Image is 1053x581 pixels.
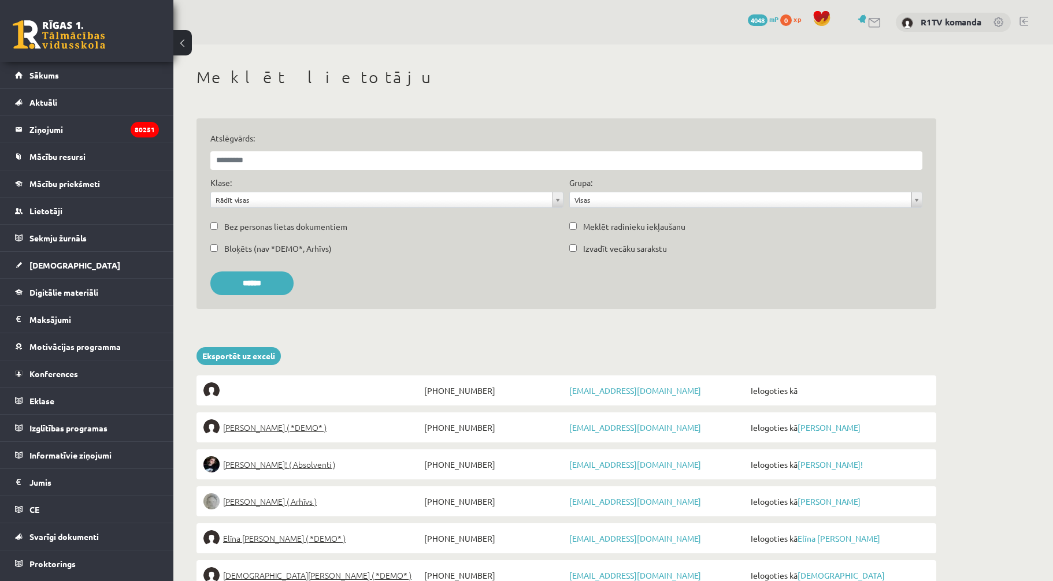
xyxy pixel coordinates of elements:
h1: Meklēt lietotāju [196,68,936,87]
span: [PERSON_NAME] ( Arhīvs ) [223,493,317,509]
span: Mācību resursi [29,151,86,162]
span: Svarīgi dokumenti [29,531,99,542]
span: Motivācijas programma [29,341,121,352]
a: Proktorings [15,550,159,577]
span: Aktuāli [29,97,57,107]
span: Digitālie materiāli [29,287,98,297]
a: Rīgas 1. Tālmācības vidusskola [13,20,105,49]
span: Konferences [29,368,78,379]
img: Sofija Anrio-Karlauska! [203,456,220,472]
a: Eksportēt uz exceli [196,347,281,365]
span: 4048 [748,14,767,26]
span: [PHONE_NUMBER] [421,456,566,472]
a: Elīna [PERSON_NAME] [798,533,880,543]
img: Lelde Braune [203,493,220,509]
a: Lietotāji [15,198,159,224]
a: [PERSON_NAME]! ( Absolventi ) [203,456,421,472]
span: Ielogoties kā [748,530,929,546]
a: [PERSON_NAME]! [798,459,863,470]
span: 0 [780,14,792,26]
a: [PERSON_NAME] [798,496,861,506]
a: Mācību resursi [15,143,159,170]
span: Lietotāji [29,206,62,216]
a: [EMAIL_ADDRESS][DOMAIN_NAME] [569,533,701,543]
span: Rādīt visas [216,192,548,207]
span: Proktorings [29,558,76,569]
span: [PERSON_NAME]! ( Absolventi ) [223,456,335,472]
a: [PERSON_NAME] ( Arhīvs ) [203,493,421,509]
a: Konferences [15,360,159,387]
a: 0 xp [780,14,807,24]
a: Rādīt visas [211,192,563,207]
span: [DEMOGRAPHIC_DATA] [29,260,120,270]
legend: Maksājumi [29,306,159,333]
label: Atslēgvārds: [210,132,922,144]
a: 4048 mP [748,14,778,24]
legend: Ziņojumi [29,116,159,143]
span: mP [769,14,778,24]
a: Svarīgi dokumenti [15,523,159,550]
a: Ziņojumi80251 [15,116,159,143]
a: R1TV komanda [921,16,981,28]
label: Bloķēts (nav *DEMO*, Arhīvs) [224,243,332,255]
a: [PERSON_NAME] [798,422,861,433]
a: CE [15,496,159,523]
a: Izglītības programas [15,415,159,441]
label: Meklēt radinieku iekļaušanu [583,221,685,233]
a: [EMAIL_ADDRESS][DOMAIN_NAME] [569,385,701,396]
a: [EMAIL_ADDRESS][DOMAIN_NAME] [569,459,701,470]
span: Eklase [29,396,54,406]
span: Ielogoties kā [748,382,929,398]
a: Sekmju žurnāls [15,225,159,251]
a: [EMAIL_ADDRESS][DOMAIN_NAME] [569,570,701,580]
span: [PHONE_NUMBER] [421,530,566,546]
span: Visas [574,192,907,207]
i: 80251 [131,122,159,137]
a: Motivācijas programma [15,333,159,360]
a: Maksājumi [15,306,159,333]
span: [PHONE_NUMBER] [421,419,566,435]
span: [PERSON_NAME] ( *DEMO* ) [223,419,327,435]
a: [DEMOGRAPHIC_DATA] [15,252,159,278]
label: Bez personas lietas dokumentiem [224,221,347,233]
span: Ielogoties kā [748,456,929,472]
img: R1TV komanda [902,17,913,29]
label: Izvadīt vecāku sarakstu [583,243,667,255]
span: Informatīvie ziņojumi [29,450,112,460]
label: Grupa: [569,177,592,189]
span: CE [29,504,39,515]
span: xp [794,14,801,24]
span: Mācību priekšmeti [29,178,100,189]
img: Elīna Elizabete Ancveriņa [203,419,220,435]
img: Elīna Jolanta Bunce [203,530,220,546]
span: Ielogoties kā [748,419,929,435]
label: Klase: [210,177,232,189]
span: Sākums [29,70,59,80]
span: Jumis [29,477,51,487]
span: Elīna [PERSON_NAME] ( *DEMO* ) [223,530,346,546]
a: Mācību priekšmeti [15,170,159,197]
a: [PERSON_NAME] ( *DEMO* ) [203,419,421,435]
a: [EMAIL_ADDRESS][DOMAIN_NAME] [569,422,701,433]
a: Jumis [15,469,159,496]
a: Informatīvie ziņojumi [15,442,159,468]
span: Sekmju žurnāls [29,233,87,243]
span: [PHONE_NUMBER] [421,382,566,398]
a: Digitālie materiāli [15,279,159,306]
a: Elīna [PERSON_NAME] ( *DEMO* ) [203,530,421,546]
a: Aktuāli [15,89,159,116]
a: Visas [570,192,922,207]
span: Izglītības programas [29,423,107,433]
span: Ielogoties kā [748,493,929,509]
span: [PHONE_NUMBER] [421,493,566,509]
a: Sākums [15,62,159,88]
a: Eklase [15,388,159,414]
a: [EMAIL_ADDRESS][DOMAIN_NAME] [569,496,701,506]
